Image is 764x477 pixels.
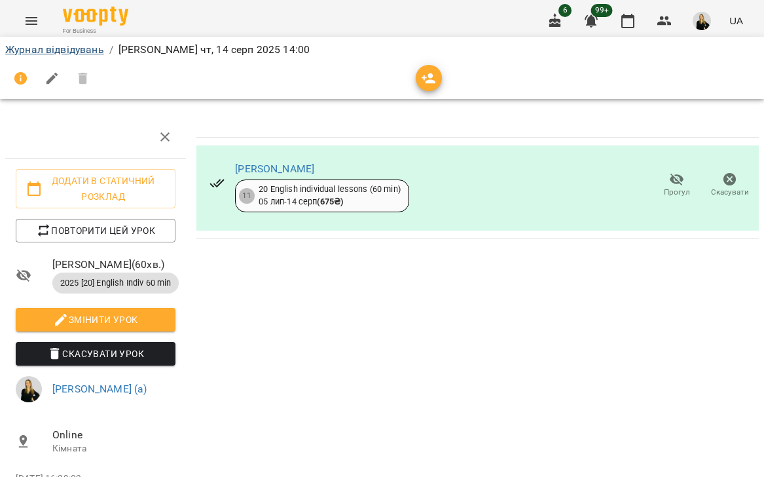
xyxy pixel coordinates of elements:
div: 20 English individual lessons (60 min) 05 лип - 14 серп [259,183,401,208]
button: UA [724,9,748,33]
div: 11 [239,188,255,204]
span: Змінити урок [26,312,165,328]
b: ( 675 ₴ ) [317,197,343,206]
li: / [109,42,113,58]
span: 99+ [591,4,613,17]
span: Скасувати [711,187,749,198]
a: Журнал відвідувань [5,43,104,56]
span: 2025 [20] English Indiv 60 min [52,277,179,289]
nav: breadcrumb [5,42,759,58]
a: [PERSON_NAME] [235,162,314,175]
span: UA [729,14,743,28]
span: Додати в статичний розклад [26,173,165,204]
button: Повторити цей урок [16,219,175,242]
span: For Business [63,27,128,35]
button: Menu [16,5,47,37]
img: 4a571d9954ce9b31f801162f42e49bd5.jpg [693,12,711,30]
span: Online [52,427,175,443]
button: Прогул [650,167,703,204]
button: Скасувати [703,167,756,204]
button: Змінити урок [16,308,175,332]
p: [PERSON_NAME] чт, 14 серп 2025 14:00 [118,42,310,58]
a: [PERSON_NAME] (а) [52,383,147,395]
button: Додати в статичний розклад [16,169,175,208]
span: Скасувати Урок [26,346,165,362]
button: Скасувати Урок [16,342,175,366]
span: 6 [558,4,572,17]
img: 4a571d9954ce9b31f801162f42e49bd5.jpg [16,376,42,402]
span: [PERSON_NAME] ( 60 хв. ) [52,257,175,273]
span: Прогул [664,187,690,198]
img: Voopty Logo [63,7,128,26]
p: Кімната [52,442,175,455]
span: Повторити цей урок [26,223,165,238]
